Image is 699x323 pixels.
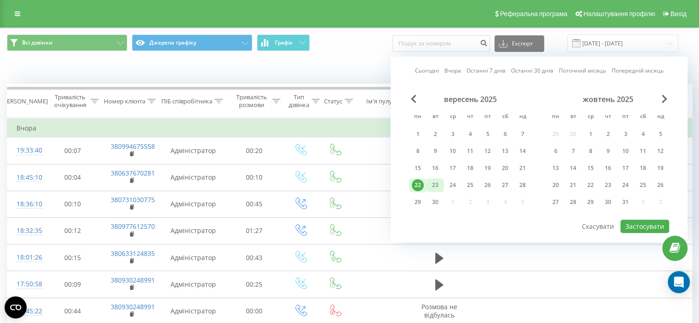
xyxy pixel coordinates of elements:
[464,128,476,140] div: 4
[617,161,634,175] div: пт 17 жовт 2025 р.
[482,179,494,191] div: 26
[583,10,655,17] span: Налаштування профілю
[464,162,476,174] div: 18
[511,67,553,75] a: Останні 30 днів
[566,110,580,124] abbr: вівторок
[585,145,597,157] div: 8
[516,110,529,124] abbr: неділя
[226,191,283,217] td: 00:45
[226,217,283,244] td: 01:27
[366,97,392,105] div: Ім'я пулу
[496,127,514,141] div: сб 6 вер 2025 р.
[7,34,127,51] button: Всі дзвінки
[226,244,283,271] td: 00:43
[429,196,441,208] div: 30
[479,127,496,141] div: пт 5 вер 2025 р.
[585,179,597,191] div: 22
[547,195,564,209] div: пн 27 жовт 2025 р.
[409,161,426,175] div: пн 15 вер 2025 р.
[637,179,649,191] div: 25
[161,191,226,217] td: Адміністратор
[161,217,226,244] td: Адміністратор
[654,145,666,157] div: 12
[499,162,511,174] div: 20
[444,67,461,75] a: Вчора
[409,95,531,104] div: вересень 2025
[411,95,416,103] span: Previous Month
[17,195,35,213] div: 18:36:10
[111,276,155,284] a: 380930248991
[111,222,155,231] a: 380977612570
[602,128,614,140] div: 2
[17,169,35,187] div: 18:45:10
[637,162,649,174] div: 18
[654,179,666,191] div: 26
[496,161,514,175] div: сб 20 вер 2025 р.
[226,164,283,191] td: 00:10
[612,67,664,75] a: Попередній місяць
[111,195,155,204] a: 380731030775
[567,196,579,208] div: 28
[44,164,102,191] td: 00:04
[652,127,669,141] div: нд 5 жовт 2025 р.
[517,179,529,191] div: 28
[514,178,531,192] div: нд 28 вер 2025 р.
[582,195,599,209] div: ср 29 жовт 2025 р.
[619,110,632,124] abbr: п’ятниця
[111,302,155,311] a: 380930248991
[44,271,102,298] td: 00:09
[463,110,477,124] abbr: четвер
[668,271,690,293] div: Open Intercom Messenger
[482,128,494,140] div: 5
[582,161,599,175] div: ср 15 жовт 2025 р.
[652,178,669,192] div: нд 26 жовт 2025 р.
[44,137,102,164] td: 00:07
[514,161,531,175] div: нд 21 вер 2025 р.
[636,110,650,124] abbr: субота
[482,162,494,174] div: 19
[411,110,425,124] abbr: понеділок
[602,196,614,208] div: 30
[409,195,426,209] div: пн 29 вер 2025 р.
[564,161,582,175] div: вт 14 жовт 2025 р.
[499,128,511,140] div: 6
[444,144,461,158] div: ср 10 вер 2025 р.
[547,144,564,158] div: пн 6 жовт 2025 р.
[429,128,441,140] div: 2
[619,128,631,140] div: 3
[514,144,531,158] div: нд 14 вер 2025 р.
[617,195,634,209] div: пт 31 жовт 2025 р.
[466,67,506,75] a: Останні 7 днів
[44,244,102,271] td: 00:15
[132,34,252,51] button: Джерела трафіку
[599,161,617,175] div: чт 16 жовт 2025 р.
[447,145,459,157] div: 10
[494,35,544,52] button: Експорт
[617,127,634,141] div: пт 3 жовт 2025 р.
[619,162,631,174] div: 17
[599,144,617,158] div: чт 9 жовт 2025 р.
[517,128,529,140] div: 7
[582,127,599,141] div: ср 1 жовт 2025 р.
[634,144,652,158] div: сб 11 жовт 2025 р.
[111,169,155,177] a: 380637670281
[412,162,424,174] div: 15
[662,95,667,103] span: Next Month
[429,162,441,174] div: 16
[652,161,669,175] div: нд 19 жовт 2025 р.
[514,127,531,141] div: нд 7 вер 2025 р.
[409,144,426,158] div: пн 8 вер 2025 р.
[619,196,631,208] div: 31
[654,162,666,174] div: 19
[461,178,479,192] div: чт 25 вер 2025 р.
[481,110,494,124] abbr: п’ятниця
[461,144,479,158] div: чт 11 вер 2025 р.
[429,145,441,157] div: 9
[409,127,426,141] div: пн 1 вер 2025 р.
[409,178,426,192] div: пн 22 вер 2025 р.
[461,161,479,175] div: чт 18 вер 2025 р.
[161,271,226,298] td: Адміністратор
[498,110,512,124] abbr: субота
[412,196,424,208] div: 29
[517,162,529,174] div: 21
